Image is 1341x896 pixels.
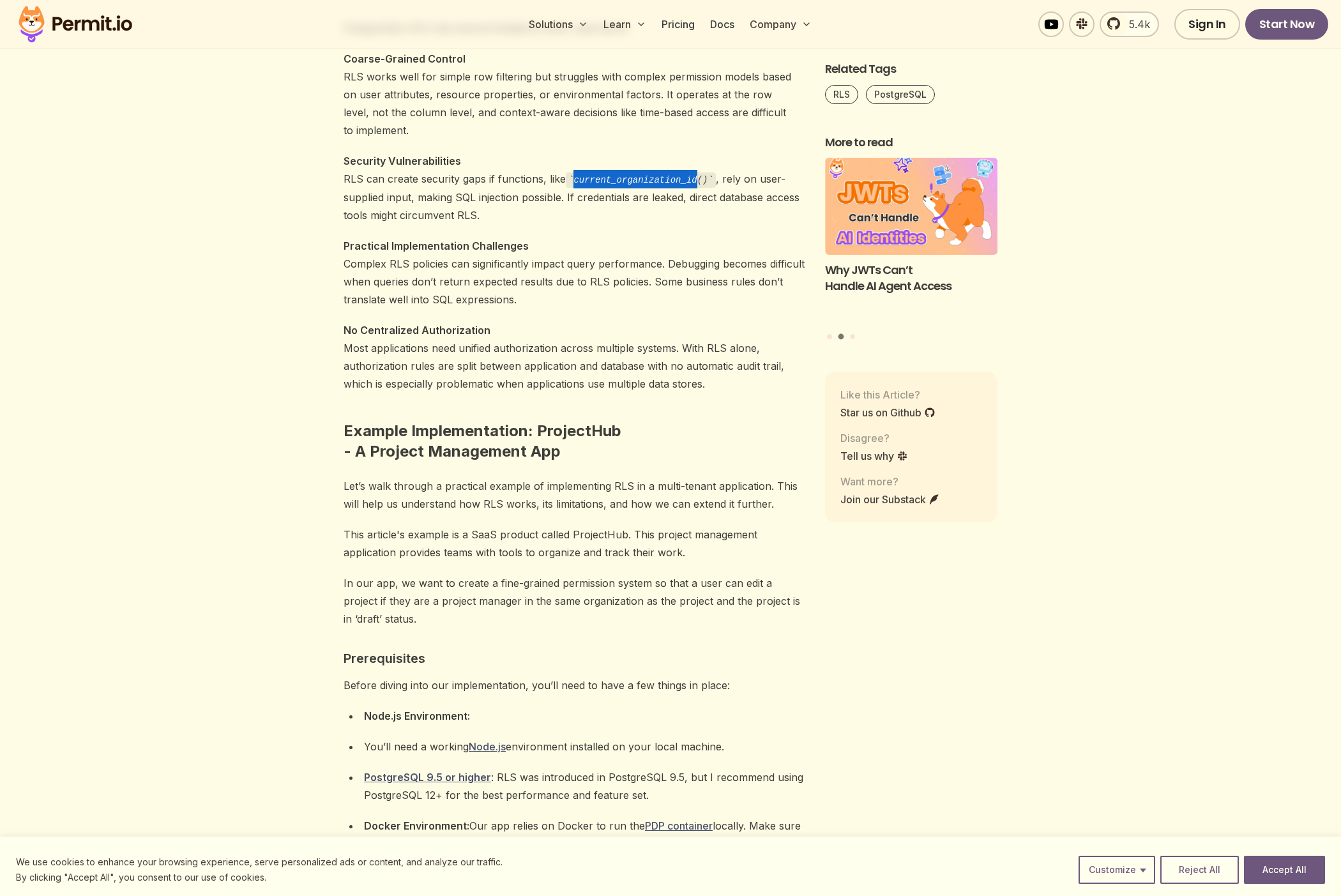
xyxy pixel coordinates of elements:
img: Why JWTs Can’t Handle AI Agent Access [825,158,997,255]
a: PostgreSQL 9.5 or higher [364,771,491,784]
button: Go to slide 1 [827,334,832,339]
a: Start Now [1245,9,1329,40]
a: Node.js [469,740,506,753]
h2: Example Implementation: ProjectHub - A Project Management App [344,370,805,462]
img: Permit logo [13,3,138,46]
strong: Node.js Environment: [364,710,470,722]
button: Customize [1079,856,1155,884]
p: RLS can create security gaps if functions, like , rely on user-supplied input, making SQL injecti... [344,152,805,224]
p: By clicking "Accept All", you consent to our use of cookies. [16,870,503,885]
p: Before diving into our implementation, you’ll need to have a few things in place: [344,676,805,694]
p: Want more? [840,474,940,489]
p: Complex RLS policies can significantly impact query performance. Debugging becomes difficult when... [344,237,805,308]
strong: Coarse-Grained Control [344,52,466,65]
h2: More to read [825,135,997,151]
strong: Practical Implementation Challenges [344,239,529,252]
p: Disagree? [840,430,908,446]
a: PDP container [645,819,713,832]
div: Our app relies on Docker to run the locally. Make sure you have . [364,817,805,853]
strong: Security Vulnerabilities [344,155,461,167]
p: We use cookies to enhance your browsing experience, serve personalized ads or content, and analyz... [16,854,503,870]
a: Sign In [1174,9,1240,40]
button: Learn [598,11,651,37]
span: 5.4k [1121,17,1150,32]
h2: Related Tags [825,61,997,77]
button: Go to slide 3 [850,334,855,339]
h3: Why JWTs Can’t Handle AI Agent Access [825,262,997,294]
a: RLS [825,85,858,104]
code: current_organization_id() [566,172,716,188]
p: RLS works well for simple row filtering but struggles with complex permission models based on use... [344,50,805,139]
button: Company [745,11,817,37]
div: : RLS was introduced in PostgreSQL 9.5, but I recommend using PostgreSQL 12+ for the best perform... [364,768,805,804]
a: Tell us why [840,448,908,464]
button: Accept All [1244,856,1325,884]
a: PostgreSQL [866,85,935,104]
p: In our app, we want to create a fine-grained permission system so that a user can edit a project ... [344,574,805,628]
button: Solutions [524,11,593,37]
p: Let’s walk through a practical example of implementing RLS in a multi-tenant application. This wi... [344,477,805,513]
a: Why JWTs Can’t Handle AI Agent AccessWhy JWTs Can’t Handle AI Agent Access [825,158,997,326]
strong: No Centralized Authorization [344,324,490,337]
button: Go to slide 2 [838,334,844,340]
div: You’ll need a working environment installed on your local machine. [364,738,805,756]
a: 5.4k [1100,11,1159,37]
a: Docs [705,11,739,37]
li: 2 of 3 [825,158,997,326]
a: Star us on Github [840,405,936,420]
a: Pricing [656,11,700,37]
strong: Docker Environment: [364,819,469,832]
p: This article's example is a SaaS product called ProjectHub. This project management application p... [344,526,805,561]
p: Like this Article? [840,387,936,402]
div: Posts [825,158,997,342]
p: Most applications need unified authorization across multiple systems. With RLS alone, authorizati... [344,321,805,393]
button: Reject All [1160,856,1239,884]
a: Join our Substack [840,492,940,507]
h3: Prerequisites [344,648,805,669]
